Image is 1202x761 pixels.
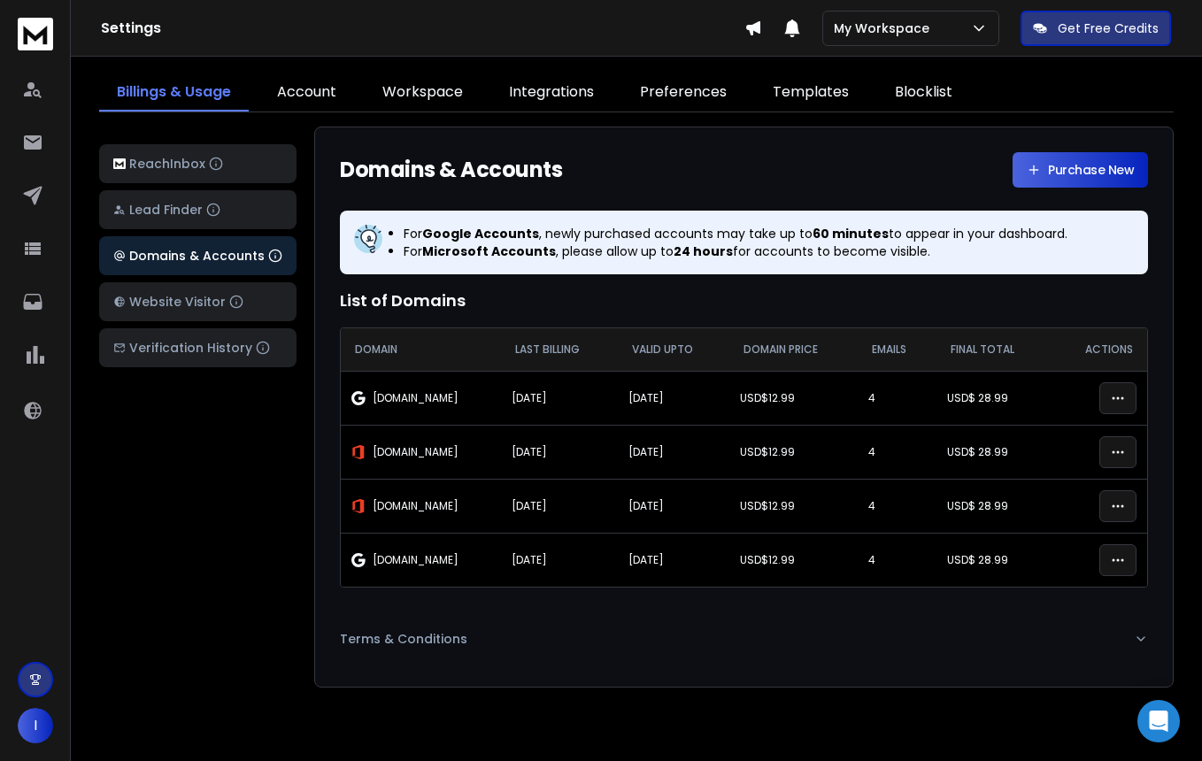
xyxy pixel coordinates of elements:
[340,288,1148,313] h2: List of Domains
[1058,19,1159,37] p: Get Free Credits
[351,499,490,513] div: [DOMAIN_NAME]
[501,533,617,587] td: [DATE]
[501,328,617,371] th: Last Billing
[618,371,729,425] td: [DATE]
[674,242,733,260] strong: 24 hours
[501,371,617,425] td: [DATE]
[18,708,53,743] button: I
[618,328,729,371] th: Valid Upto
[501,425,617,479] td: [DATE]
[1137,700,1180,742] div: Open Intercom Messenger
[101,18,744,39] h1: Settings
[259,74,354,111] a: Account
[422,242,556,260] strong: Microsoft Accounts
[1013,152,1148,188] a: Purchase New
[936,479,1052,533] td: USD$ 28.99
[813,225,889,242] strong: 60 minutes
[936,328,1052,371] th: Final Total
[422,225,539,242] strong: Google Accounts
[618,479,729,533] td: [DATE]
[618,533,729,587] td: [DATE]
[354,225,382,253] img: information
[99,74,249,111] a: Billings & Usage
[501,479,617,533] td: [DATE]
[1052,328,1147,371] th: Actions
[99,282,297,321] button: Website Visitor
[729,479,858,533] td: USD$ 12.99
[858,533,936,587] td: 4
[18,18,53,50] img: logo
[99,144,297,183] button: ReachInbox
[858,479,936,533] td: 4
[1021,11,1171,46] button: Get Free Credits
[936,425,1052,479] td: USD$ 28.99
[351,445,490,459] div: [DOMAIN_NAME]
[351,553,490,567] div: [DOMAIN_NAME]
[729,533,858,587] td: USD$ 12.99
[936,533,1052,587] td: USD$ 28.99
[729,425,858,479] td: USD$ 12.99
[404,242,1067,260] p: For , please allow up to for accounts to become visible.
[341,328,501,371] th: Domain
[936,371,1052,425] td: USD$ 28.99
[729,328,858,371] th: Domain Price
[858,328,936,371] th: Emails
[99,328,297,367] button: Verification History
[404,225,1067,242] p: For , newly purchased accounts may take up to to appear in your dashboard.
[834,19,936,37] p: My Workspace
[618,425,729,479] td: [DATE]
[858,371,936,425] td: 4
[340,156,562,184] h1: Domains & Accounts
[365,74,481,111] a: Workspace
[877,74,970,111] a: Blocklist
[729,371,858,425] td: USD$ 12.99
[99,236,297,275] button: Domains & Accounts
[858,425,936,479] td: 4
[99,190,297,229] button: Lead Finder
[491,74,612,111] a: Integrations
[351,391,490,405] div: [DOMAIN_NAME]
[340,616,1148,662] button: Terms & Conditions
[755,74,867,111] a: Templates
[622,74,744,111] a: Preferences
[113,158,126,170] img: logo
